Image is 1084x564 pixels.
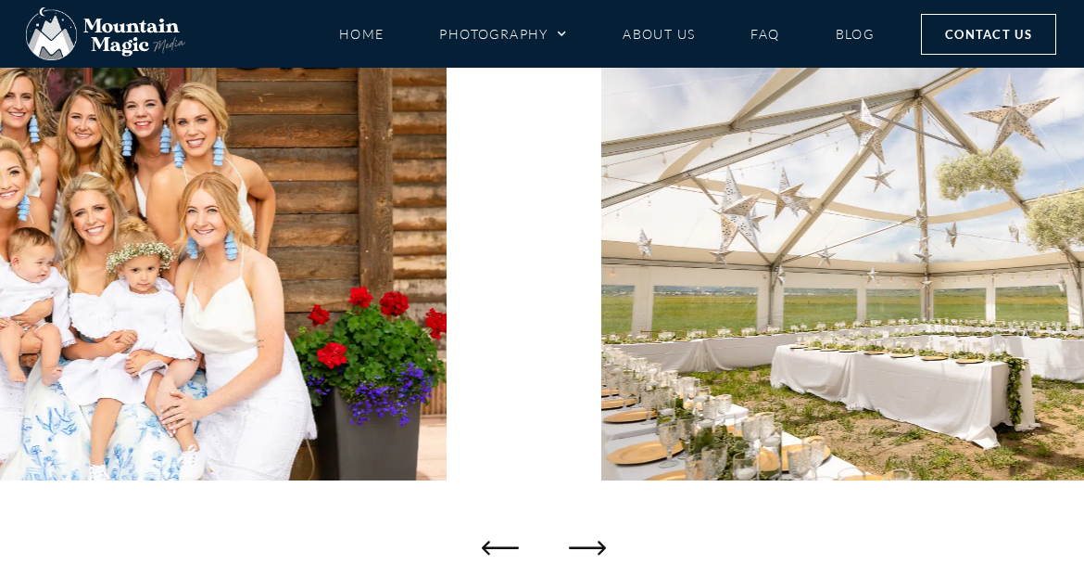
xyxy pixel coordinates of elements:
[836,18,875,50] a: Blog
[921,14,1056,55] a: Contact Us
[339,18,384,50] a: Home
[439,18,567,50] a: Photography
[339,18,875,50] nav: Menu
[623,18,695,50] a: About Us
[26,7,185,61] img: Mountain Magic Media photography logo Crested Butte Photographer
[945,24,1032,45] span: Contact Us
[750,18,779,50] a: FAQ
